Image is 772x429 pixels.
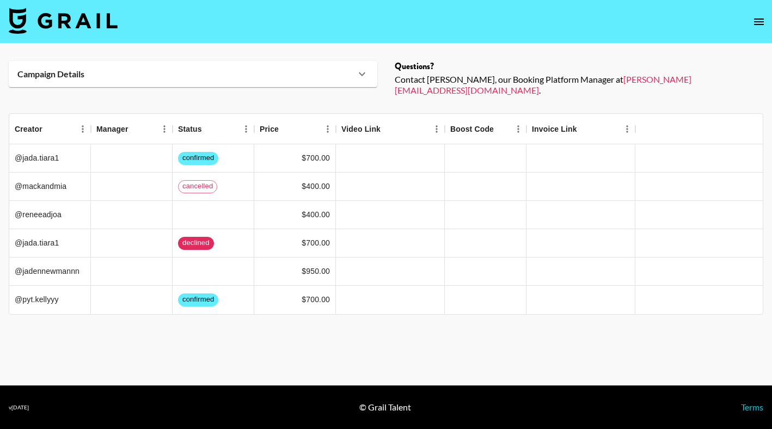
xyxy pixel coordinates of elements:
div: Boost Code [450,114,494,144]
div: @jadennewmannn [9,258,91,286]
div: Price [260,114,279,144]
span: declined [178,238,214,248]
div: @jada.tiara1 [9,144,91,173]
div: $400.00 [302,209,330,220]
div: $700.00 [302,152,330,163]
span: confirmed [178,295,218,305]
button: Menu [619,121,635,137]
div: Status [173,114,254,144]
button: Sort [202,121,217,137]
div: Status [178,114,202,144]
div: Invoice Link [526,114,635,144]
div: @reneeadjoa [9,201,91,229]
button: Sort [381,121,396,137]
div: $400.00 [302,181,330,192]
div: Manager [96,114,128,144]
div: $700.00 [302,237,330,248]
div: Boost Code [445,114,526,144]
img: Grail Talent [9,8,118,34]
button: Sort [494,121,509,137]
div: Contact [PERSON_NAME], our Booking Platform Manager at . [395,74,763,96]
button: Menu [428,121,445,137]
div: Questions? [395,61,763,72]
div: Video Link [341,114,381,144]
button: Menu [320,121,336,137]
div: @pyt.kellyyy [9,286,91,314]
span: confirmed [178,153,218,163]
span: cancelled [179,181,217,192]
button: open drawer [748,11,770,33]
div: Campaign Details [9,61,377,87]
button: Sort [128,121,144,137]
div: Video Link [336,114,445,144]
div: v [DATE] [9,404,29,411]
button: Sort [42,121,58,137]
button: Menu [238,121,254,137]
div: Creator [15,114,42,144]
div: Creator [9,114,91,144]
a: [PERSON_NAME][EMAIL_ADDRESS][DOMAIN_NAME] [395,74,691,95]
div: $700.00 [302,294,330,305]
div: Price [254,114,336,144]
div: Invoice Link [532,114,577,144]
button: Sort [279,121,294,137]
button: Sort [577,121,592,137]
iframe: Drift Widget Chat Controller [718,375,759,416]
button: Menu [510,121,526,137]
div: Manager [91,114,173,144]
div: @jada.tiara1 [9,229,91,258]
strong: Campaign Details [17,69,84,79]
div: @mackandmia [9,173,91,201]
div: $950.00 [302,266,330,277]
button: Menu [75,121,91,137]
div: © Grail Talent [359,402,411,413]
button: Menu [156,121,173,137]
